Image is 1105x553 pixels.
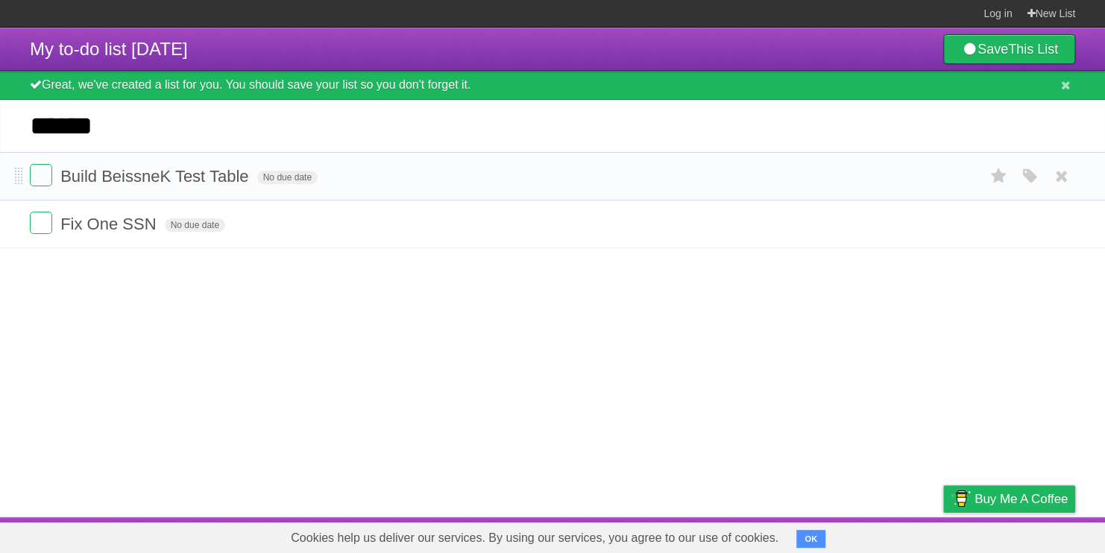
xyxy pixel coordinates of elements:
a: Terms [873,521,906,549]
span: Buy me a coffee [975,486,1068,512]
a: Buy me a coffee [943,485,1075,513]
b: This List [1008,42,1058,57]
label: Done [30,212,52,234]
a: Suggest a feature [981,521,1075,549]
span: No due date [165,218,225,232]
label: Done [30,164,52,186]
img: Buy me a coffee [951,486,971,511]
a: Developers [794,521,854,549]
span: No due date [257,171,318,184]
a: Privacy [924,521,963,549]
span: My to-do list [DATE] [30,39,188,59]
label: Star task [984,164,1013,189]
span: Fix One SSN [60,215,160,233]
span: Build BeissneK Test Table [60,167,252,186]
a: About [745,521,776,549]
button: OK [796,530,825,548]
a: SaveThis List [943,34,1075,64]
span: Cookies help us deliver our services. By using our services, you agree to our use of cookies. [276,523,793,553]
